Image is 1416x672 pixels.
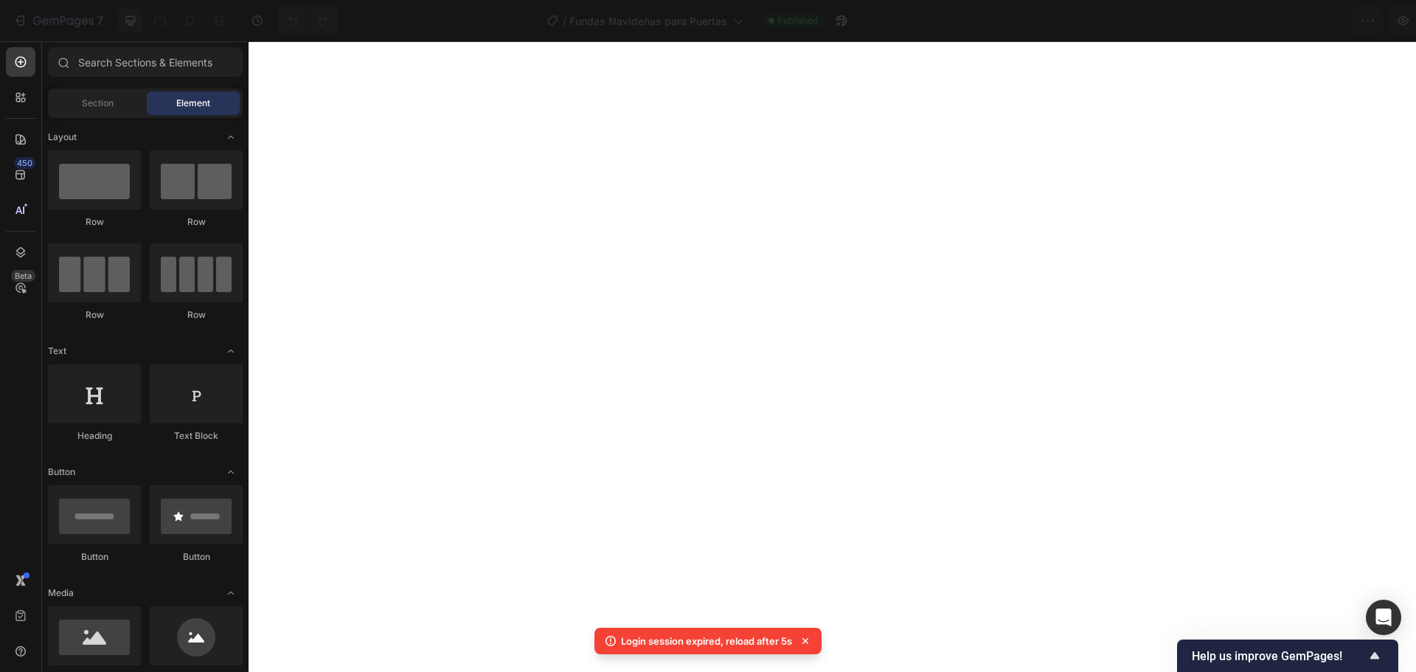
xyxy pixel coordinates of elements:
div: Beta [11,270,35,282]
button: Publish [1318,6,1380,35]
div: Row [150,215,243,229]
button: Save [1263,6,1312,35]
button: Show survey - Help us improve GemPages! [1192,647,1384,665]
div: Row [48,215,141,229]
span: Toggle open [219,339,243,363]
p: Login session expired, reload after 5s [621,634,792,648]
span: Layout [48,131,77,144]
div: 450 [14,157,35,169]
span: Element [176,97,210,110]
input: Search Sections & Elements [48,47,243,77]
span: Text [48,344,66,358]
div: Heading [48,429,141,443]
div: Open Intercom Messenger [1366,600,1401,635]
span: / [563,13,566,29]
span: Help us improve GemPages! [1192,649,1366,663]
span: Section [82,97,114,110]
div: Row [150,308,243,322]
iframe: Design area [249,41,1416,672]
div: Undo/Redo [278,6,338,35]
div: Button [150,550,243,564]
span: Fundas Navideñas para Puertas [569,13,727,29]
div: Button [48,550,141,564]
div: Text Block [150,429,243,443]
span: Toggle open [219,125,243,149]
button: 1 product assigned [1116,6,1257,35]
span: Save [1276,15,1300,27]
div: Row [48,308,141,322]
span: Toggle open [219,581,243,605]
span: Media [48,586,74,600]
button: 7 [6,6,110,35]
span: 1 product assigned [1128,13,1224,29]
span: Published [777,14,818,27]
span: Toggle open [219,460,243,484]
span: Button [48,465,75,479]
p: 7 [97,12,103,30]
div: Publish [1330,13,1367,29]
